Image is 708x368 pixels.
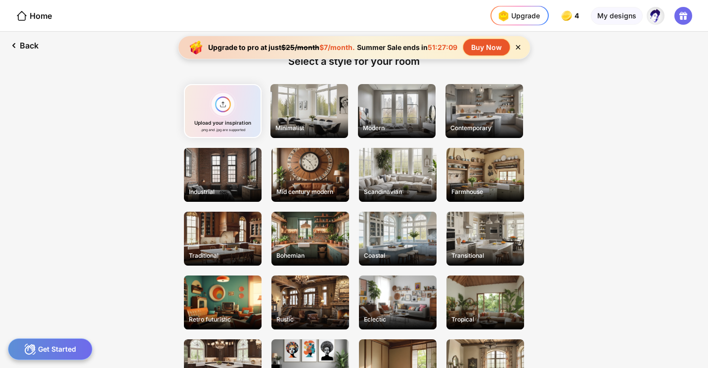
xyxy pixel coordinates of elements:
[446,120,522,136] div: Contemporary
[360,248,436,263] div: Coastal
[208,43,355,51] div: Upgrade to pro at just
[8,338,92,360] div: Get Started
[281,43,319,51] span: $25/month
[185,248,261,263] div: Traditional
[495,8,511,24] img: upgrade-nav-btn-icon.gif
[272,248,348,263] div: Bohemian
[447,248,523,263] div: Transitional
[647,7,664,25] img: ACg8ocLegfw0030L6ytjAmLYQMseUpJT9AMLzJpOc8VEBRYkTtjVLDQv=s96-c
[447,184,523,199] div: Farmhouse
[575,12,581,20] span: 4
[355,43,459,51] div: Summer Sale ends in
[447,312,523,327] div: Tropical
[272,184,348,199] div: Mid century modern
[359,120,435,136] div: Modern
[185,312,261,327] div: Retro futuristic
[288,55,420,67] div: Select a style for your room
[428,43,457,51] span: 51:27:09
[16,10,52,22] div: Home
[272,312,348,327] div: Rustic
[591,7,643,25] div: My designs
[319,43,355,51] span: $7/month.
[185,184,261,199] div: Industrial
[186,38,206,57] img: upgrade-banner-new-year-icon.gif
[360,184,436,199] div: Scandinavian
[495,8,540,24] div: Upgrade
[463,39,510,55] div: Buy Now
[360,312,436,327] div: Eclectic
[271,120,347,136] div: Minimalist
